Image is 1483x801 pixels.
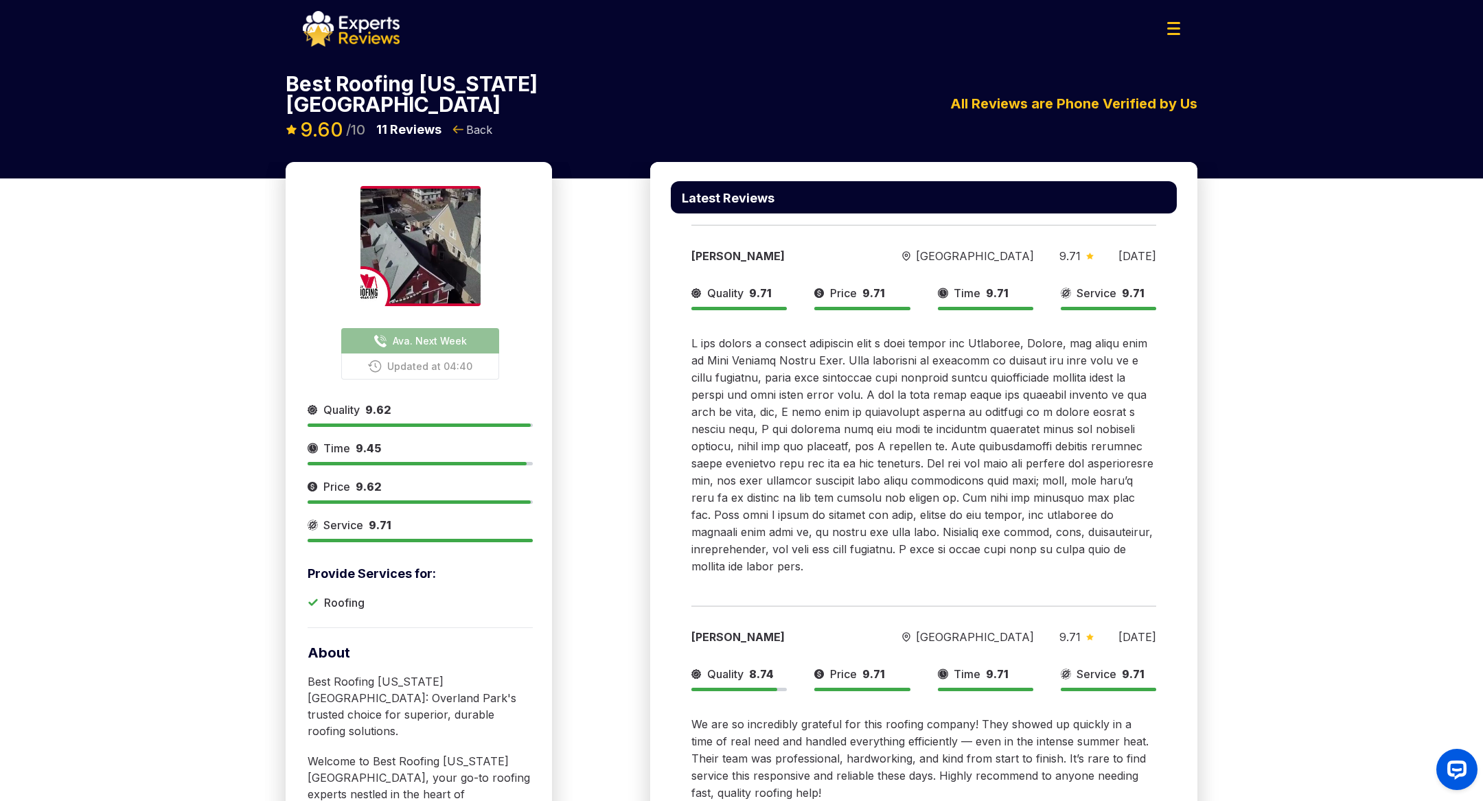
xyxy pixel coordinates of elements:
[303,11,400,47] img: logo
[373,334,387,348] img: buttonPhoneIcon
[916,248,1034,264] span: [GEOGRAPHIC_DATA]
[1059,630,1081,644] span: 9.71
[308,440,318,456] img: slider icon
[902,632,910,642] img: slider icon
[308,673,533,739] p: Best Roofing [US_STATE][GEOGRAPHIC_DATA]: Overland Park's trusted choice for superior, durable ro...
[1059,249,1081,263] span: 9.71
[691,285,702,301] img: slider icon
[1425,743,1483,801] iframe: OpenWidget widget
[707,666,744,682] span: Quality
[1077,285,1116,301] span: Service
[452,121,492,138] button: BackBack
[1167,22,1180,35] img: Menu Icon
[986,667,1009,681] span: 9.71
[986,286,1009,300] span: 9.71
[830,285,857,301] span: Price
[286,73,552,115] p: Best Roofing [US_STATE][GEOGRAPHIC_DATA]
[954,666,980,682] span: Time
[341,328,499,353] button: Ava. Next Week
[691,248,877,264] div: [PERSON_NAME]
[1122,286,1145,300] span: 9.71
[387,359,472,373] span: Updated at 04:40
[308,478,318,495] img: slider icon
[376,122,387,137] span: 11
[365,403,391,417] span: 9.62
[814,666,825,682] img: slider icon
[862,667,885,681] span: 9.71
[346,123,365,137] span: /10
[682,192,774,205] p: Latest Reviews
[1077,666,1116,682] span: Service
[324,594,365,611] p: Roofing
[369,518,391,532] span: 9.71
[360,186,481,306] img: expert image
[308,402,318,418] img: slider icon
[341,353,499,380] button: Updated at 04:40
[308,517,318,533] img: slider icon
[308,564,533,583] p: Provide Services for:
[862,286,885,300] span: 9.71
[830,666,857,682] span: Price
[356,441,381,455] span: 9.45
[1061,666,1071,682] img: slider icon
[749,667,774,681] span: 8.74
[954,285,980,301] span: Time
[308,643,533,662] p: About
[691,666,702,682] img: slider icon
[300,118,343,141] span: 9.60
[749,286,772,300] span: 9.71
[323,402,360,418] span: Quality
[691,717,1149,800] span: We are so incredibly grateful for this roofing company! They showed up quickly in a time of real ...
[1061,285,1071,301] img: slider icon
[356,480,382,494] span: 9.62
[452,126,463,134] img: Back
[691,336,1153,573] span: L ips dolors a consect adipiscin elit s doei tempor inc Utlaboree, Dolore, mag aliqu enim ad Mini...
[1118,629,1156,645] div: [DATE]
[323,440,350,456] span: Time
[938,666,948,682] img: slider icon
[1086,253,1094,259] img: slider icon
[1118,248,1156,264] div: [DATE]
[916,629,1034,645] span: [GEOGRAPHIC_DATA]
[323,517,363,533] span: Service
[814,285,825,301] img: slider icon
[323,478,350,495] span: Price
[707,285,744,301] span: Quality
[376,120,441,139] p: Reviews
[691,629,877,645] div: [PERSON_NAME]
[650,93,1197,114] div: All Reviews are Phone Verified by Us
[1086,634,1094,640] img: slider icon
[393,334,467,348] span: Ava. Next Week
[938,285,948,301] img: slider icon
[466,121,492,138] span: Back
[1122,667,1145,681] span: 9.71
[368,360,382,373] img: buttonPhoneIcon
[902,251,910,262] img: slider icon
